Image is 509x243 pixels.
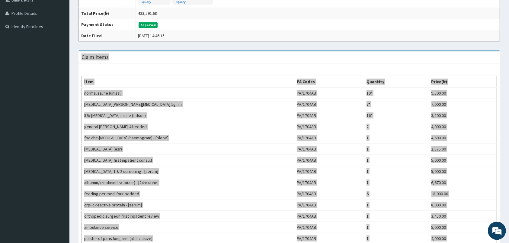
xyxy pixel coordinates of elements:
[294,87,364,99] td: PA/1704AB
[429,99,497,110] td: 7,000.00
[82,155,294,166] td: [MEDICAL_DATA] first inpatient consult
[82,87,294,99] td: normal saline (unisal)
[82,76,294,88] th: Item
[294,76,364,88] th: PA Codes
[364,99,429,110] td: 7
[82,211,294,222] td: orthopedic surgeon first inpatient review
[429,199,497,211] td: 8,000.00
[364,132,429,144] td: 1
[364,188,429,199] td: 6
[142,1,166,4] small: query
[79,30,136,41] th: Date Filed
[294,166,364,177] td: PA/1704AB
[429,211,497,222] td: 3,450.00
[364,211,429,222] td: 1
[79,8,136,19] th: Total Price(₦)
[429,87,497,99] td: 9,500.00
[364,121,429,132] td: 2
[31,34,101,42] div: Chat with us now
[3,165,115,186] textarea: Type your message and hit 'Enter'
[82,110,294,121] td: 5% [MEDICAL_DATA] saline (fidson)
[82,166,294,177] td: [MEDICAL_DATA] 1 & 2 screening - [serum]
[429,155,497,166] td: 5,000.00
[364,155,429,166] td: 1
[11,30,24,45] img: d_794563401_company_1708531726252_794563401
[82,177,294,188] td: albumin/creatinine ratio(acr) - [24hr urine]
[79,19,136,30] th: Payment Status
[82,99,294,110] td: [MEDICAL_DATA][PERSON_NAME][MEDICAL_DATA] 1g i.m
[294,144,364,155] td: PA/1704AB
[364,222,429,233] td: 1
[176,1,209,4] small: Query
[82,132,294,144] td: fbc cbc-[MEDICAL_DATA] (haemogram) - [blood]
[364,144,429,155] td: 1
[429,76,497,88] th: Price(₦)
[364,177,429,188] td: 1
[35,76,83,137] span: We're online!
[429,144,497,155] td: 2,875.00
[82,188,294,199] td: feeding per meal four bedded
[294,132,364,144] td: PA/1704AB
[429,132,497,144] td: 4,600.00
[294,155,364,166] td: PA/1704AB
[294,177,364,188] td: PA/1704AB
[429,166,497,177] td: 5,000.00
[82,54,109,60] h3: Claim Items
[429,222,497,233] td: 5,000.00
[294,211,364,222] td: PA/1704AB
[294,110,364,121] td: PA/1704AB
[294,222,364,233] td: PA/1704AB
[364,166,429,177] td: 1
[429,177,497,188] td: 6,670.00
[429,110,497,121] td: 3,200.00
[82,222,294,233] td: ambulance service
[99,3,114,18] div: Minimize live chat window
[429,121,497,132] td: 4,000.00
[429,188,497,199] td: 18,000.00
[294,188,364,199] td: PA/1704AB
[138,33,165,39] div: [DATE] 14:46:15
[294,199,364,211] td: PA/1704AB
[364,110,429,121] td: 16
[139,22,158,28] span: Approved
[294,121,364,132] td: PA/1704AB
[364,87,429,99] td: 19
[138,10,157,16] div: 433,591.68
[82,144,294,155] td: [MEDICAL_DATA] (esr)
[82,199,294,211] td: crp- c-reactive protein - [serum]
[364,76,429,88] th: Quantity
[294,99,364,110] td: PA/1704AB
[364,199,429,211] td: 1
[82,121,294,132] td: general [PERSON_NAME] 4 bedded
